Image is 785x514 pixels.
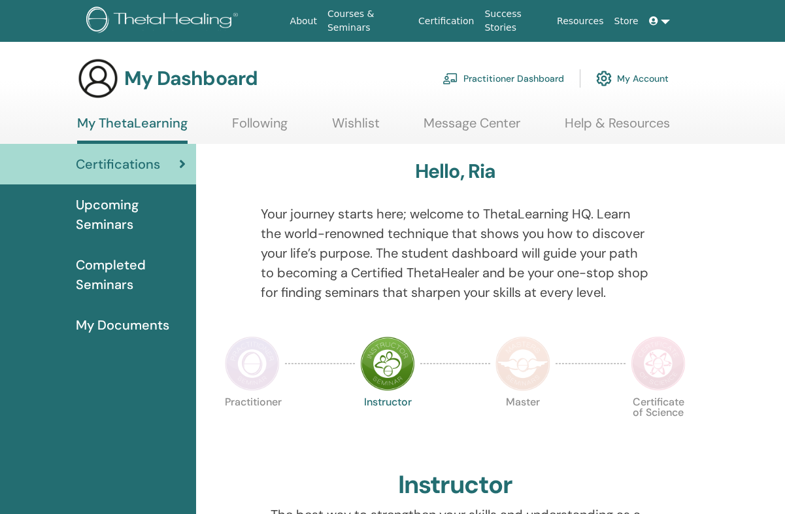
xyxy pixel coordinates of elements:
img: logo.png [86,7,242,36]
p: Your journey starts here; welcome to ThetaLearning HQ. Learn the world-renowned technique that sh... [261,204,650,302]
span: Certifications [76,154,160,174]
img: Master [495,336,550,391]
h2: Instructor [398,470,512,500]
img: Certificate of Science [631,336,686,391]
h3: Hello, Ria [415,160,496,183]
a: Certification [413,9,479,33]
a: Store [609,9,644,33]
p: Master [495,397,550,452]
a: Courses & Seminars [322,2,413,40]
a: My ThetaLearning [77,115,188,144]
a: Message Center [424,115,520,141]
a: Success Stories [479,2,552,40]
span: My Documents [76,315,169,335]
img: Practitioner [225,336,280,391]
img: generic-user-icon.jpg [77,58,119,99]
a: My Account [596,64,669,93]
h3: My Dashboard [124,67,258,90]
span: Completed Seminars [76,255,186,294]
a: About [285,9,322,33]
img: cog.svg [596,67,612,90]
p: Certificate of Science [631,397,686,452]
p: Practitioner [225,397,280,452]
a: Practitioner Dashboard [443,64,564,93]
span: Upcoming Seminars [76,195,186,234]
a: Wishlist [332,115,380,141]
a: Resources [552,9,609,33]
a: Following [232,115,288,141]
p: Instructor [360,397,415,452]
a: Help & Resources [565,115,670,141]
img: chalkboard-teacher.svg [443,73,458,84]
img: Instructor [360,336,415,391]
